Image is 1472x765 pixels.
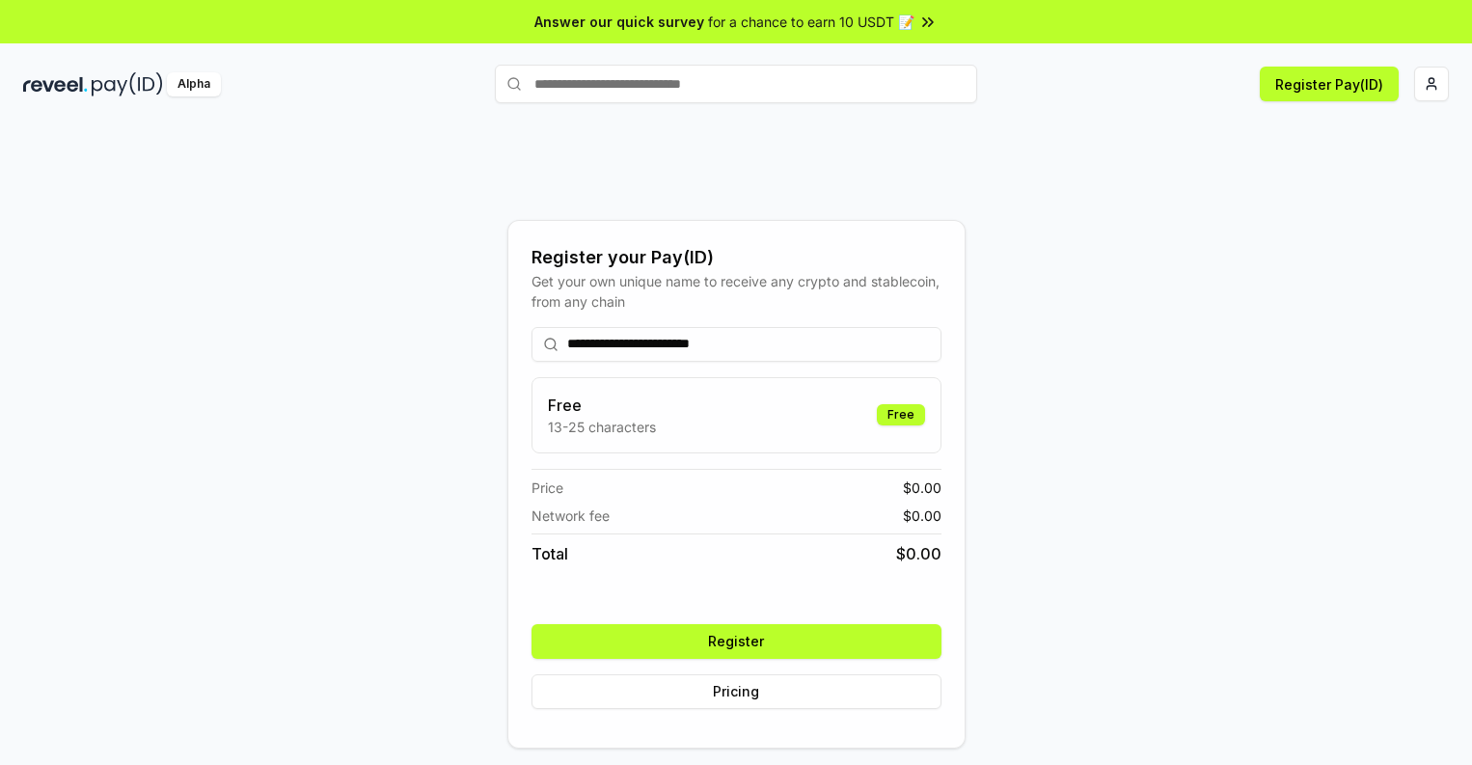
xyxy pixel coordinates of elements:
[896,542,941,565] span: $ 0.00
[167,72,221,96] div: Alpha
[903,478,941,498] span: $ 0.00
[534,12,704,32] span: Answer our quick survey
[23,72,88,96] img: reveel_dark
[532,542,568,565] span: Total
[532,478,563,498] span: Price
[532,244,941,271] div: Register your Pay(ID)
[532,505,610,526] span: Network fee
[532,271,941,312] div: Get your own unique name to receive any crypto and stablecoin, from any chain
[532,624,941,659] button: Register
[903,505,941,526] span: $ 0.00
[548,417,656,437] p: 13-25 characters
[92,72,163,96] img: pay_id
[1260,67,1399,101] button: Register Pay(ID)
[877,404,925,425] div: Free
[548,394,656,417] h3: Free
[708,12,914,32] span: for a chance to earn 10 USDT 📝
[532,674,941,709] button: Pricing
